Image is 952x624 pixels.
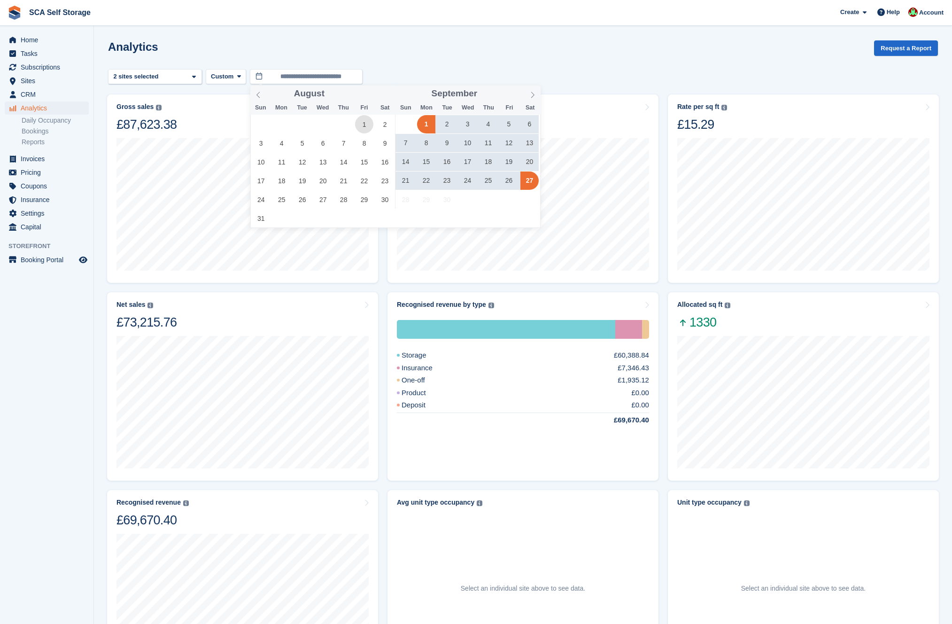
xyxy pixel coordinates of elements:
img: icon-info-grey-7440780725fd019a000dd9b08b2336e03edf1995a4989e88bcd33f0948082b44.svg [477,500,482,506]
span: Mon [416,105,437,111]
span: September 1, 2025 [417,115,435,133]
a: menu [5,47,89,60]
span: Settings [21,207,77,220]
div: Avg unit type occupancy [397,499,474,507]
span: August 30, 2025 [376,190,394,209]
span: August 6, 2025 [314,134,332,152]
span: Thu [478,105,499,111]
span: August 22, 2025 [355,172,373,190]
span: Tue [292,105,312,111]
span: September 3, 2025 [458,115,477,133]
span: August 18, 2025 [272,172,291,190]
span: Storefront [8,242,93,251]
span: Invoices [21,152,77,165]
span: Subscriptions [21,61,77,74]
span: August 28, 2025 [334,190,353,209]
div: £15.29 [677,117,727,133]
span: September 18, 2025 [479,153,497,171]
span: Fri [499,105,519,111]
span: August 12, 2025 [293,153,311,171]
img: icon-info-grey-7440780725fd019a000dd9b08b2336e03edf1995a4989e88bcd33f0948082b44.svg [488,303,494,308]
span: August 25, 2025 [272,190,291,209]
a: menu [5,88,89,101]
span: September 7, 2025 [396,134,415,152]
span: Thu [333,105,354,111]
span: September 15, 2025 [417,153,435,171]
img: icon-info-grey-7440780725fd019a000dd9b08b2336e03edf1995a4989e88bcd33f0948082b44.svg [725,303,730,308]
div: £0.00 [631,400,649,411]
span: August 3, 2025 [252,134,270,152]
a: menu [5,61,89,74]
button: Request a Report [874,40,938,56]
span: August 17, 2025 [252,172,270,190]
span: Booking Portal [21,253,77,266]
div: One-off [642,320,649,339]
span: August 21, 2025 [334,172,353,190]
span: Wed [457,105,478,111]
span: Coupons [21,179,77,193]
div: Rate per sq ft [677,103,719,111]
span: September 9, 2025 [438,134,456,152]
span: August 13, 2025 [314,153,332,171]
span: Insurance [21,193,77,206]
span: September 17, 2025 [458,153,477,171]
span: Fri [354,105,374,111]
span: August 9, 2025 [376,134,394,152]
span: August 23, 2025 [376,172,394,190]
div: £1,935.12 [618,375,649,386]
img: icon-info-grey-7440780725fd019a000dd9b08b2336e03edf1995a4989e88bcd33f0948082b44.svg [156,105,162,110]
span: CRM [21,88,77,101]
span: Sat [520,105,541,111]
span: September 23, 2025 [438,172,456,190]
img: icon-info-grey-7440780725fd019a000dd9b08b2336e03edf1995a4989e88bcd33f0948082b44.svg [147,303,153,308]
div: Insurance [615,320,642,339]
div: Storage [397,320,615,339]
div: £60,388.84 [614,350,649,361]
img: icon-info-grey-7440780725fd019a000dd9b08b2336e03edf1995a4989e88bcd33f0948082b44.svg [183,500,189,506]
div: Unit type occupancy [677,499,742,507]
div: Insurance [397,363,455,374]
h2: Analytics [108,40,158,53]
div: £69,670.40 [591,415,649,426]
span: Create [840,8,859,17]
span: September 20, 2025 [520,153,539,171]
span: Capital [21,220,77,234]
span: Sites [21,74,77,87]
span: August 20, 2025 [314,172,332,190]
img: Dale Chapman [908,8,918,17]
span: Custom [211,72,233,81]
a: menu [5,207,89,220]
a: menu [5,166,89,179]
span: September 2, 2025 [438,115,456,133]
span: 1330 [677,314,730,330]
input: Year [477,89,507,99]
span: August 7, 2025 [334,134,353,152]
span: August 29, 2025 [355,190,373,209]
span: August 24, 2025 [252,190,270,209]
a: menu [5,193,89,206]
span: September 16, 2025 [438,153,456,171]
span: Analytics [21,101,77,115]
span: September 8, 2025 [417,134,435,152]
div: Storage [397,350,449,361]
div: Product [397,388,449,398]
span: August 2, 2025 [376,115,394,133]
span: September 21, 2025 [396,172,415,190]
span: Sun [250,105,271,111]
span: September 6, 2025 [520,115,539,133]
a: menu [5,33,89,47]
span: September 29, 2025 [417,190,435,209]
span: Wed [312,105,333,111]
span: September 24, 2025 [458,172,477,190]
a: menu [5,152,89,165]
span: August 26, 2025 [293,190,311,209]
span: August 8, 2025 [355,134,373,152]
div: £87,623.38 [116,117,177,133]
span: Tue [437,105,457,111]
span: August 1, 2025 [355,115,373,133]
div: Recognised revenue by type [397,301,486,309]
span: August 15, 2025 [355,153,373,171]
div: £69,670.40 [116,512,189,528]
span: September 27, 2025 [520,172,539,190]
span: August 5, 2025 [293,134,311,152]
